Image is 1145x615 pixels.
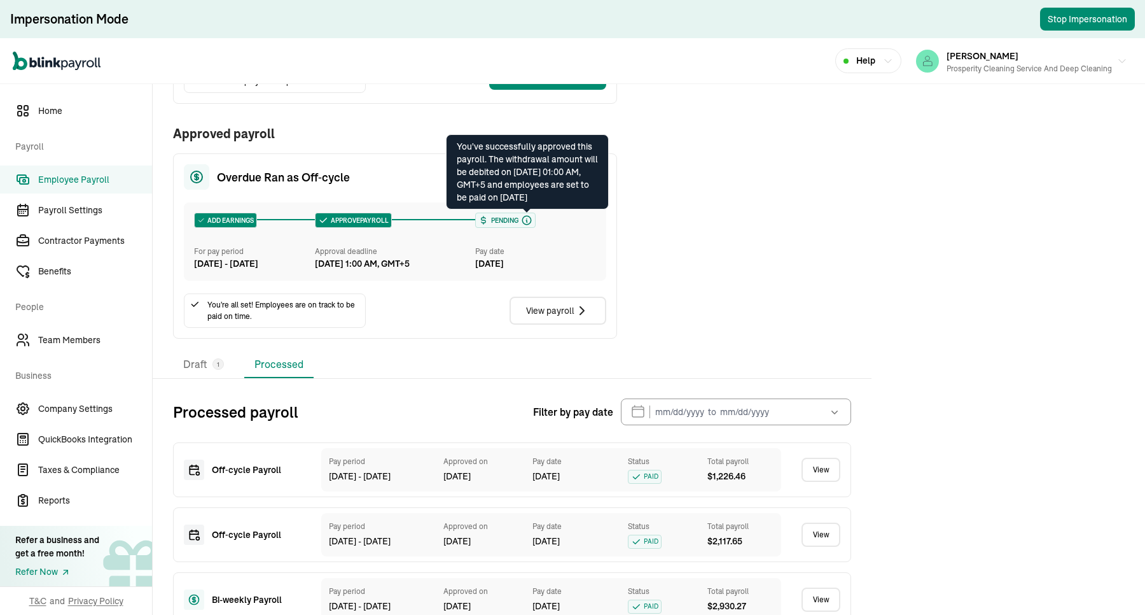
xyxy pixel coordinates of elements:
div: Off‑cycle Payroll [212,463,301,477]
div: Status [628,456,695,467]
div: Pay period [329,521,431,532]
span: Payroll [15,127,144,163]
span: Employee Payroll [38,173,152,187]
div: For pay period [194,246,315,257]
div: Approval deadline [315,246,471,257]
span: PAID [628,470,662,484]
div: [DATE] [532,600,615,613]
span: Business [15,357,144,392]
div: View payroll [526,303,590,318]
a: View [801,588,840,612]
div: ADD EARNINGS [195,213,256,227]
span: PAID [628,600,662,614]
div: Pay period [329,586,431,597]
span: Pending [489,216,518,225]
span: Privacy Policy [68,595,123,607]
button: [PERSON_NAME]Prosperity Cleaning Service and Deep Cleaning [911,45,1132,77]
span: People [15,288,144,323]
span: Help [856,54,875,67]
div: [DATE] [532,535,615,548]
div: You've successfully approved this payroll. The withdrawal amount will be debited on [DATE] 01:00 ... [446,134,609,209]
span: Contractor Payments [38,234,152,248]
div: [DATE] - [DATE] [194,257,315,271]
div: Pay date [475,246,596,257]
h1: Approved payroll [173,124,617,143]
div: Total payroll [707,456,774,467]
div: Off‑cycle Payroll [212,528,301,542]
span: Benefits [38,265,152,278]
div: Approved on [443,586,520,597]
span: Payroll Settings [38,204,152,217]
div: Pay date [532,456,615,467]
li: Draft [173,351,234,378]
a: View [801,523,840,547]
span: QuickBooks Integration [38,433,152,446]
a: View [801,458,840,482]
span: Team Members [38,334,152,347]
span: Filter by pay date [533,404,613,420]
div: [DATE] - [DATE] [329,470,431,483]
iframe: Chat Widget [934,477,1145,615]
div: Impersonation Mode [10,10,128,28]
span: You're all set! Employees are on track to be paid on time. [207,299,360,322]
div: Status [628,586,695,597]
button: Stop Impersonation [1040,8,1135,31]
span: T&C [29,595,46,607]
h2: Processed payroll [173,402,533,422]
span: Reports [38,494,152,507]
span: Overdue Ran as Off‑cycle [217,169,350,186]
a: Refer Now [15,565,99,579]
span: Taxes & Compliance [38,463,152,477]
li: Processed [244,351,314,378]
div: Refer a business and get a free month! [15,534,99,560]
div: Approved on [443,521,520,532]
span: Home [38,104,152,118]
div: [DATE] [443,600,520,613]
div: [DATE] [443,470,520,483]
div: Pay period [329,456,431,467]
span: 1 [217,360,219,369]
button: View payroll [510,297,606,325]
span: $ 2,930.27 [707,600,746,613]
span: $ 2,117.65 [707,535,742,548]
div: Status [628,521,695,532]
div: [DATE] [475,257,596,271]
div: Bi-weekly Payroll [212,593,301,607]
span: $ 1,226.46 [707,470,746,483]
div: Total payroll [707,521,774,532]
button: Help [835,48,901,73]
span: [PERSON_NAME] [947,50,1018,62]
span: APPROVE PAYROLL [328,216,389,225]
div: [DATE] [443,535,520,548]
input: mm/dd/yyyy to mm/dd/yyyy [621,399,851,425]
span: Company Settings [38,402,152,416]
div: Pay date [532,521,615,532]
div: Total payroll [707,586,774,597]
div: [DATE] [532,470,615,483]
div: [DATE] - [DATE] [329,535,431,548]
div: [DATE] 1:00 AM, GMT+5 [315,257,410,271]
nav: Global [13,43,101,80]
div: Prosperity Cleaning Service and Deep Cleaning [947,63,1112,74]
span: PAID [628,535,662,549]
div: Approved on [443,456,520,467]
div: [DATE] - [DATE] [329,600,431,613]
div: Pay date [532,586,615,597]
